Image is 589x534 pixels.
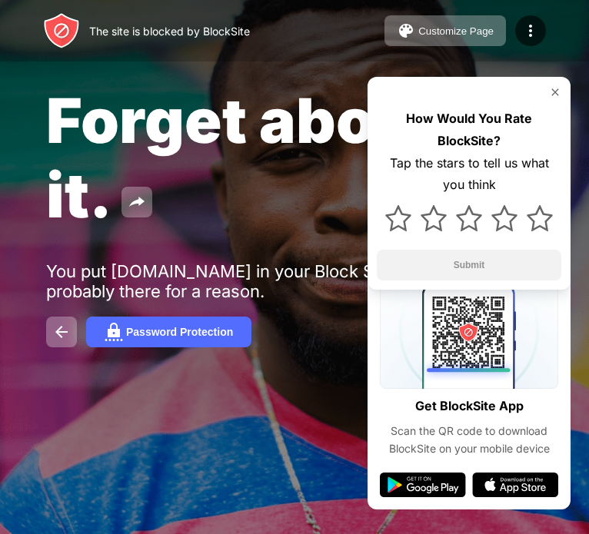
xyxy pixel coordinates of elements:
[128,193,146,211] img: share.svg
[456,205,482,231] img: star.svg
[377,108,561,152] div: How Would You Rate BlockSite?
[52,323,71,341] img: back.svg
[418,25,494,37] div: Customize Page
[43,12,80,49] img: header-logo.svg
[384,15,506,46] button: Customize Page
[397,22,415,40] img: pallet.svg
[377,152,561,197] div: Tap the stars to tell us what you think
[105,323,123,341] img: password.svg
[527,205,553,231] img: star.svg
[521,22,540,40] img: menu-icon.svg
[421,205,447,231] img: star.svg
[380,473,466,497] img: google-play.svg
[491,205,517,231] img: star.svg
[377,250,561,280] button: Submit
[126,326,233,338] div: Password Protection
[89,25,250,38] div: The site is blocked by BlockSite
[472,473,558,497] img: app-store.svg
[86,317,251,347] button: Password Protection
[46,83,439,232] span: Forget about it.
[385,205,411,231] img: star.svg
[46,261,521,301] div: You put [DOMAIN_NAME] in your Block Sites list. It’s probably there for a reason.
[380,423,558,457] div: Scan the QR code to download BlockSite on your mobile device
[549,86,561,98] img: rate-us-close.svg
